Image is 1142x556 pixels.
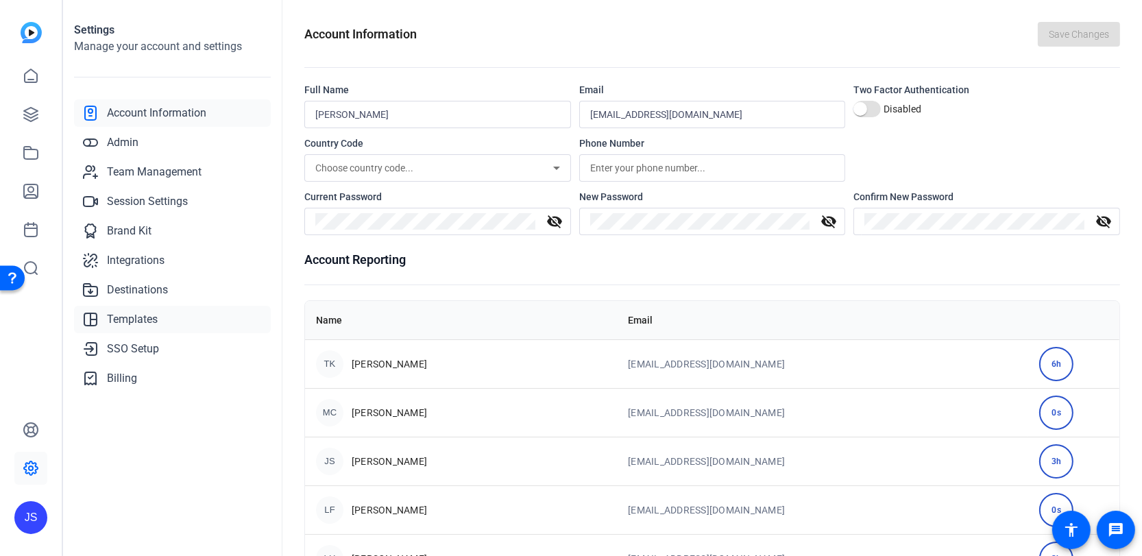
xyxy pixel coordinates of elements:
[305,301,617,339] th: Name
[107,134,138,151] span: Admin
[617,485,1028,534] td: [EMAIL_ADDRESS][DOMAIN_NAME]
[617,437,1028,485] td: [EMAIL_ADDRESS][DOMAIN_NAME]
[352,503,427,517] span: [PERSON_NAME]
[74,306,271,333] a: Templates
[304,25,417,44] h1: Account Information
[1108,522,1124,538] mat-icon: message
[579,136,846,150] div: Phone Number
[74,276,271,304] a: Destinations
[107,252,165,269] span: Integrations
[352,455,427,468] span: [PERSON_NAME]
[617,301,1028,339] th: Email
[352,357,427,371] span: [PERSON_NAME]
[107,105,206,121] span: Account Information
[590,106,835,123] input: Enter your email...
[74,247,271,274] a: Integrations
[617,388,1028,437] td: [EMAIL_ADDRESS][DOMAIN_NAME]
[881,102,921,116] label: Disabled
[74,129,271,156] a: Admin
[107,282,168,298] span: Destinations
[590,160,835,176] input: Enter your phone number...
[14,501,47,534] div: JS
[316,448,343,475] div: JS
[21,22,42,43] img: blue-gradient.svg
[812,213,845,230] mat-icon: visibility_off
[1039,444,1073,479] div: 3h
[1039,347,1073,381] div: 6h
[304,190,571,204] div: Current Password
[74,188,271,215] a: Session Settings
[1063,522,1080,538] mat-icon: accessibility
[315,162,413,173] span: Choose country code...
[74,158,271,186] a: Team Management
[304,83,571,97] div: Full Name
[304,250,1120,269] h1: Account Reporting
[315,106,560,123] input: Enter your name...
[538,213,571,230] mat-icon: visibility_off
[617,339,1028,388] td: [EMAIL_ADDRESS][DOMAIN_NAME]
[107,370,137,387] span: Billing
[74,99,271,127] a: Account Information
[853,83,1120,97] div: Two Factor Authentication
[107,341,159,357] span: SSO Setup
[579,83,846,97] div: Email
[316,399,343,426] div: MC
[74,38,271,55] h2: Manage your account and settings
[304,136,571,150] div: Country Code
[1087,213,1120,230] mat-icon: visibility_off
[579,190,846,204] div: New Password
[107,193,188,210] span: Session Settings
[74,365,271,392] a: Billing
[74,335,271,363] a: SSO Setup
[853,190,1120,204] div: Confirm New Password
[74,217,271,245] a: Brand Kit
[1039,493,1073,527] div: 0s
[107,223,151,239] span: Brand Kit
[316,496,343,524] div: LF
[74,22,271,38] h1: Settings
[1039,396,1073,430] div: 0s
[316,350,343,378] div: TK
[107,164,202,180] span: Team Management
[352,406,427,420] span: [PERSON_NAME]
[107,311,158,328] span: Templates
